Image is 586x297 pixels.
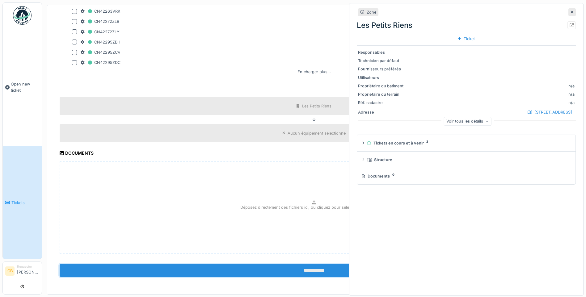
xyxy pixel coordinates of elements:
div: Documents [60,148,94,159]
div: Les Petits Riens [302,103,331,109]
summary: Documents0 [360,171,573,182]
img: Badge_color-CXgf-gQk.svg [13,6,32,25]
span: Tickets [11,200,39,206]
div: n/a [408,91,575,97]
div: Technicien par défaut [358,58,406,64]
div: Structure [367,157,568,163]
div: Adresse [358,109,406,115]
div: Ticket [455,35,477,43]
div: Propriétaire du terrain [358,91,406,97]
p: Déposez directement des fichiers ici, ou cliquez pour sélectionner des fichiers [240,204,388,210]
div: Fournisseurs préférés [358,66,406,72]
div: Documents [362,173,568,179]
div: Utilisateurs [358,75,406,81]
div: Tickets en cours et à venir [367,140,568,146]
a: Open new ticket [3,28,42,146]
div: CN42295ZDC [81,59,120,66]
div: Voir tous les détails [444,117,491,126]
li: CB [5,266,15,276]
div: Réf. cadastre [358,100,406,106]
div: n/a [408,100,575,106]
a: Tickets [3,146,42,259]
div: En charger plus… [295,68,333,76]
div: n/a [568,83,575,89]
span: Open new ticket [11,81,39,93]
div: Les Petits Riens [357,20,576,31]
summary: Tickets en cours et à venir2 [360,137,573,149]
div: Responsables [358,49,406,55]
a: CB Requester[PERSON_NAME] [5,264,39,279]
div: CN42263VRK [81,7,120,15]
div: CN42272ZLB [81,18,119,25]
div: [STREET_ADDRESS] [525,108,575,116]
div: CN42272ZLY [81,28,120,36]
div: Requester [17,264,39,269]
div: Aucun équipement sélectionné [288,130,346,136]
div: CN42295ZCV [81,48,120,56]
div: Zone [367,9,376,15]
li: [PERSON_NAME] [17,264,39,278]
summary: Structure [360,154,573,165]
div: Propriétaire du batiment [358,83,406,89]
div: CN42295ZBH [81,38,120,46]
